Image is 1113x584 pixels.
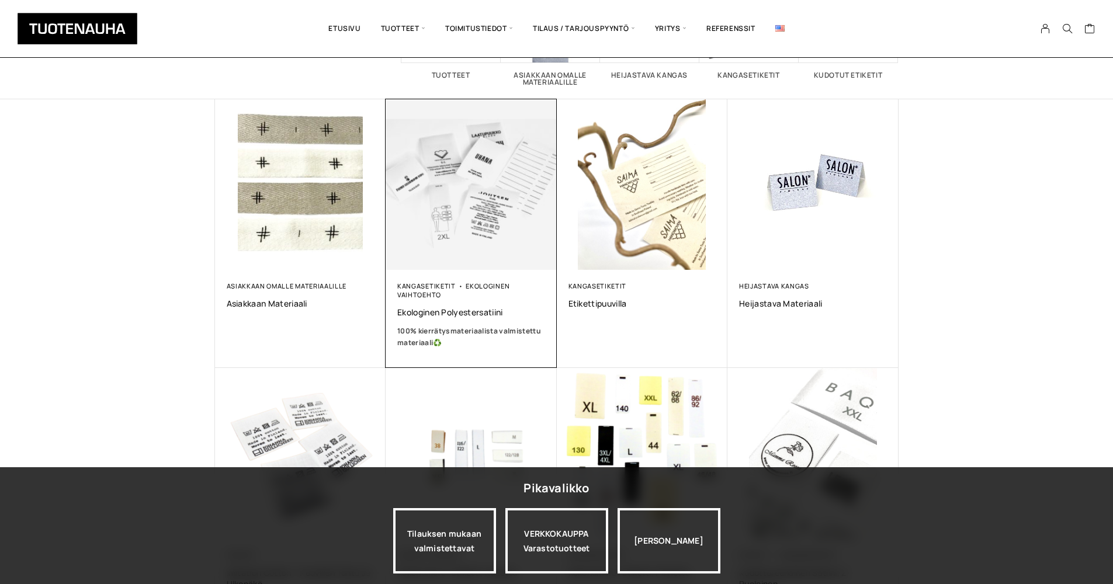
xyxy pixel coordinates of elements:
[435,9,523,48] span: Toimitustiedot
[645,9,696,48] span: Yritys
[696,9,765,48] a: Referenssit
[393,508,496,573] a: Tilauksen mukaan valmistettavat
[397,281,509,299] a: Ekologinen vaihtoehto
[618,508,720,573] div: [PERSON_NAME]
[799,72,898,79] h2: Kudotut etiketit
[397,325,545,349] p: ♻️
[523,9,645,48] span: Tilaus / Tarjouspyyntö
[501,72,600,86] h2: Asiakkaan omalle materiaalille
[600,72,699,79] h2: Heijastava kangas
[505,508,608,573] div: VERKKOKAUPPA Varastotuotteet
[568,298,716,309] a: Etikettipuuvilla
[318,9,370,48] a: Etusivu
[397,307,545,318] a: Ekologinen polyestersatiini
[523,478,589,499] div: Pikavalikko
[739,298,887,309] a: Heijastava materiaali
[397,326,541,347] b: 100% kierrätysmateriaalista valmistettu materiaali
[18,13,137,44] img: Tuotenauha Oy
[505,508,608,573] a: VERKKOKAUPPAVarastotuotteet
[401,72,501,79] h2: Tuotteet
[1056,23,1079,34] button: Search
[775,25,785,32] img: English
[397,325,545,349] a: 100% kierrätysmateriaalista valmistettu materiaali♻️
[227,281,347,290] a: Asiakkaan omalle materiaalille
[371,9,435,48] span: Tuotteet
[568,281,627,290] a: Kangasetiketit
[1084,23,1095,37] a: Cart
[227,298,375,309] a: Asiakkaan materiaali
[1034,23,1057,34] a: My Account
[739,281,809,290] a: Heijastava kangas
[699,72,799,79] h2: Kangasetiketit
[397,281,456,290] a: Kangasetiketit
